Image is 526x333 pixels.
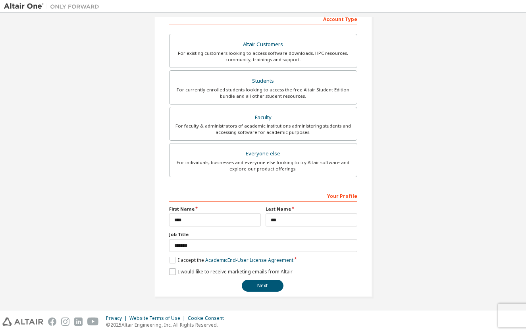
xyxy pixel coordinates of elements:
[2,318,43,326] img: altair_logo.svg
[242,280,283,292] button: Next
[87,318,99,326] img: youtube.svg
[174,50,352,63] div: For existing customers looking to access software downloads, HPC resources, community, trainings ...
[169,189,357,202] div: Your Profile
[129,315,188,321] div: Website Terms of Use
[169,231,357,238] label: Job Title
[174,76,352,87] div: Students
[174,148,352,159] div: Everyone else
[4,2,103,10] img: Altair One
[188,315,229,321] div: Cookie Consent
[174,39,352,50] div: Altair Customers
[169,268,293,275] label: I would like to receive marketing emails from Altair
[174,123,352,136] div: For faculty & administrators of academic institutions administering students and accessing softwa...
[48,318,56,326] img: facebook.svg
[169,206,261,212] label: First Name
[266,206,357,212] label: Last Name
[169,257,293,263] label: I accept the
[205,257,293,263] a: Academic End-User License Agreement
[74,318,83,326] img: linkedin.svg
[106,321,229,328] p: © 2025 Altair Engineering, Inc. All Rights Reserved.
[169,12,357,25] div: Account Type
[61,318,69,326] img: instagram.svg
[174,159,352,172] div: For individuals, businesses and everyone else looking to try Altair software and explore our prod...
[106,315,129,321] div: Privacy
[174,112,352,123] div: Faculty
[174,87,352,99] div: For currently enrolled students looking to access the free Altair Student Edition bundle and all ...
